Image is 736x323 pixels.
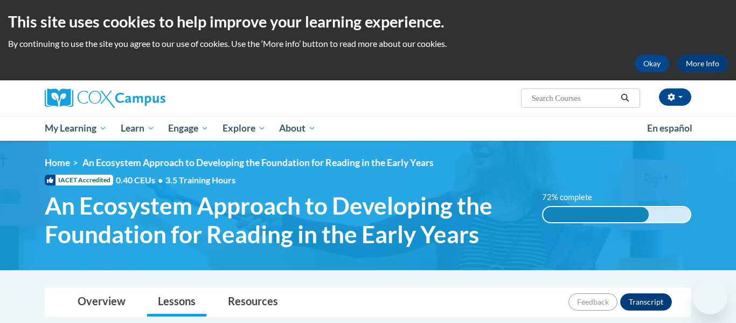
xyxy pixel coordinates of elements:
span: Learn [121,122,155,135]
span: My Learning [45,122,107,135]
div: Main menu [29,116,707,141]
span: • [158,175,163,185]
span: Explore [223,122,266,135]
a: En español [640,117,699,140]
img: Cox Campus [45,88,165,108]
span: Engage [168,122,209,135]
a: Cox Campus [45,88,249,108]
a: Resources [217,288,289,317]
span: 0.40 CEUs [116,174,165,186]
button: Search [617,92,633,105]
input: Search Courses [531,92,617,105]
span: En español [647,122,692,134]
a: My Learning [38,116,114,141]
a: Overview [67,288,136,317]
button: Account Settings [659,88,691,106]
span: IACET Accredited [45,175,113,185]
a: Learn [114,116,162,141]
span: An Ecosystem Approach to Developing the Foundation for Reading in the Early Years [82,157,434,168]
a: Explore [216,116,273,141]
a: Home [45,157,70,168]
button: Okay [635,55,669,72]
label: 72% complete [542,191,604,203]
a: About [273,116,323,141]
iframe: Button to launch messaging window [693,280,727,314]
button: Transcript [620,293,672,311]
a: More Info [677,55,728,72]
a: Lessons [147,288,206,317]
h2: This site uses cookies to help improve your learning experience. [8,11,728,32]
span: An Ecosystem Approach to Developing the Foundation for Reading in the Early Years [45,191,526,249]
div: 72% complete [543,207,649,222]
span: 3.5 Training Hours [165,175,235,185]
button: Feedback [568,293,617,311]
span: About [279,122,316,135]
p: By continuing to use the site you agree to our use of cookies. Use the ‘More info’ button to read... [8,38,728,50]
a: Engage [161,116,216,141]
